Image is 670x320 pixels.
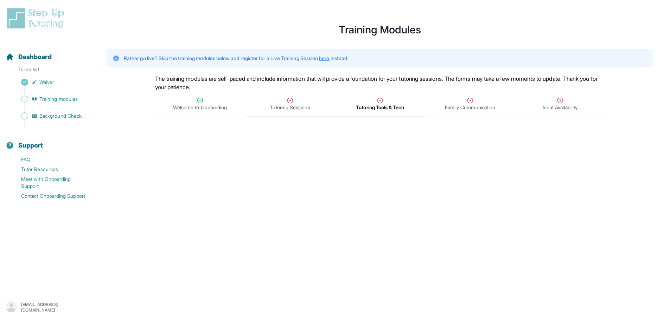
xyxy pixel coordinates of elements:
[270,104,310,111] span: Tutoring Sessions
[3,129,87,153] button: Support
[18,141,43,150] span: Support
[445,104,495,111] span: Family Communication
[6,7,68,30] img: logo
[39,112,82,119] span: Background Check
[21,302,84,313] p: [EMAIL_ADDRESS][DOMAIN_NAME]
[356,104,404,111] span: Tutoring Tools & Tech
[155,91,605,117] nav: Tabs
[155,74,605,91] p: The training modules are self-paced and include information that will provide a foundation for yo...
[39,79,54,86] span: Waiver
[6,174,90,191] a: Meet with Onboarding Support
[6,77,90,87] a: Waiver
[6,191,90,201] a: Contact Onboarding Support
[3,41,87,65] button: Dashboard
[6,111,90,121] a: Background Check
[543,104,578,111] span: Input Availability
[18,52,52,62] span: Dashboard
[6,164,90,174] a: Tutor Resources
[6,155,90,164] a: FAQ
[6,301,84,314] button: [EMAIL_ADDRESS][DOMAIN_NAME]
[6,94,90,104] a: Training modules
[173,104,227,111] span: Welcome to Onboarding
[39,96,78,103] span: Training modules
[124,55,348,62] p: Rather go live? Skip the training modules below and register for a Live Training Session instead.
[6,52,52,62] a: Dashboard
[319,55,329,61] a: here
[3,66,87,76] p: To-do list
[107,25,653,34] h1: Training Modules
